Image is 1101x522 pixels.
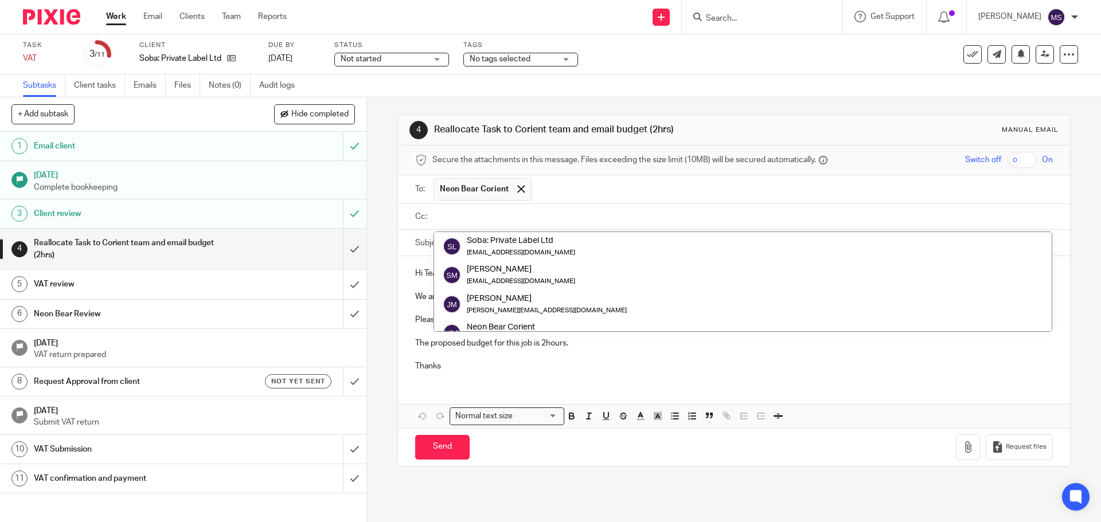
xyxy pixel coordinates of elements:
[271,376,325,386] span: Not yet sent
[23,41,69,50] label: Task
[139,53,221,64] p: Soba: Private Label Ltd
[34,417,355,428] p: Submit VAT return
[139,41,254,50] label: Client
[259,74,303,97] a: Audit logs
[452,410,515,422] span: Normal text size
[434,124,759,136] h1: Reallocate Task to Corient team and email budget (2hrs)
[274,104,355,124] button: Hide completed
[470,55,530,63] span: No tags selected
[870,13,915,21] span: Get Support
[1047,8,1065,26] img: svg%3E
[134,74,166,97] a: Emails
[409,121,428,139] div: 4
[11,441,28,457] div: 10
[415,435,470,460] input: Send
[705,14,808,24] input: Search
[415,291,1052,349] p: We are reallocating this VAT return for preparation, as all the bookkeeping, or as much as the cl...
[34,402,355,417] h1: [DATE]
[34,305,232,323] h1: Neon Bear Review
[209,74,251,97] a: Notes (0)
[34,373,232,390] h1: Request Approval from client
[443,324,461,342] img: svg%3E
[106,11,126,22] a: Work
[11,206,28,222] div: 3
[291,110,349,119] span: Hide completed
[467,321,575,333] div: Neon Bear Corient
[1042,154,1053,166] span: On
[334,41,449,50] label: Status
[34,182,355,193] p: Complete bookkeeping
[443,295,461,313] img: svg%3E
[174,74,200,97] a: Files
[34,441,232,458] h1: VAT Submission
[11,138,28,154] div: 1
[34,349,355,360] p: VAT return prepared
[986,434,1052,460] button: Request files
[440,183,509,195] span: Neon Bear Corient
[467,292,627,304] div: [PERSON_NAME]
[415,360,1052,372] p: Thanks
[467,278,575,284] small: [EMAIL_ADDRESS][DOMAIN_NAME]
[11,374,28,390] div: 8
[443,237,461,256] img: svg%3E
[341,55,381,63] span: Not started
[89,48,105,61] div: 3
[415,183,428,195] label: To:
[179,11,205,22] a: Clients
[415,237,445,249] label: Subject:
[74,74,125,97] a: Client tasks
[11,306,28,322] div: 6
[467,249,575,256] small: [EMAIL_ADDRESS][DOMAIN_NAME]
[978,11,1041,22] p: [PERSON_NAME]
[268,41,320,50] label: Due by
[11,104,75,124] button: + Add subtask
[23,9,80,25] img: Pixie
[11,241,28,257] div: 4
[23,53,69,64] div: VAT
[34,470,232,487] h1: VAT confirmation and payment
[95,52,105,58] small: /11
[34,276,232,293] h1: VAT review
[11,470,28,486] div: 11
[258,11,287,22] a: Reports
[34,167,355,181] h1: [DATE]
[34,138,232,155] h1: Email client
[1002,125,1059,135] div: Manual email
[34,205,232,222] h1: Client review
[432,154,816,166] span: Secure the attachments in this message. Files exceeding the size limit (10MB) will be secured aut...
[450,407,564,425] div: Search for option
[463,41,578,50] label: Tags
[222,11,241,22] a: Team
[415,211,428,222] label: Cc:
[11,276,28,292] div: 5
[516,410,557,422] input: Search for option
[467,307,627,313] small: [PERSON_NAME][EMAIL_ADDRESS][DOMAIN_NAME]
[34,234,232,264] h1: Reallocate Task to Corient team and email budget (2hrs)
[143,11,162,22] a: Email
[415,268,1052,279] p: Hi Team Corient
[467,264,575,275] div: [PERSON_NAME]
[23,74,65,97] a: Subtasks
[467,235,575,246] div: Soba: Private Label Ltd
[965,154,1001,166] span: Switch off
[1006,442,1047,452] span: Request files
[443,266,461,284] img: svg%3E
[268,54,292,62] span: [DATE]
[34,335,355,349] h1: [DATE]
